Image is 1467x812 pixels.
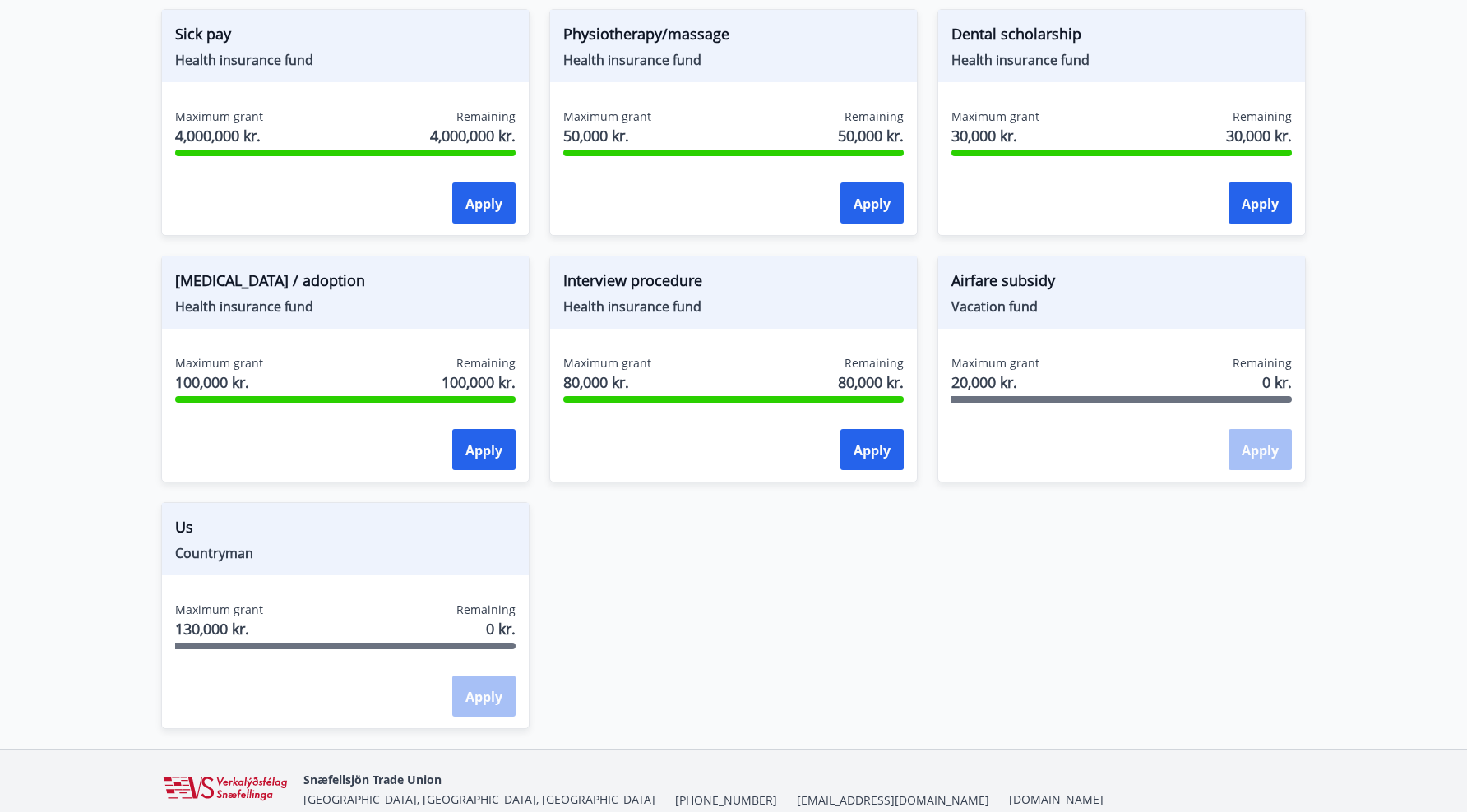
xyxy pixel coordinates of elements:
[442,372,516,392] font: 100,000 kr.
[175,298,313,316] font: Health insurance fund
[452,182,516,224] button: Apply
[840,429,904,470] button: Apply
[840,182,904,224] button: Apply
[1233,355,1292,371] font: Remaining
[951,355,1039,371] font: Maximum grant
[486,619,516,639] font: 0 kr.
[951,24,1081,44] font: Dental scholarship
[838,126,904,145] font: 50,000 kr.
[797,792,989,809] span: [EMAIL_ADDRESS][DOMAIN_NAME]
[951,298,1038,316] font: Vacation fund
[563,270,702,290] font: Interview procedure
[456,602,516,617] font: Remaining
[430,126,516,145] font: 4,000,000 kr.
[175,51,313,69] font: Health insurance fund
[1226,126,1292,145] font: 30,000 kr.
[465,441,502,459] font: Apply
[161,775,290,803] img: WvRpJk2u6KDFA1HvFrCJUzbr97ECa5dHUCvez65j.png
[303,791,655,807] font: [GEOGRAPHIC_DATA], [GEOGRAPHIC_DATA], [GEOGRAPHIC_DATA]
[563,126,629,145] font: 50,000 kr.
[175,270,365,290] font: [MEDICAL_DATA] / adoption
[175,126,261,145] font: 4,000,000 kr.
[452,429,516,470] button: Apply
[845,355,904,371] font: Remaining
[175,544,253,562] font: Countryman
[303,772,442,787] font: Snæfellsjön Trade Union
[1242,195,1279,213] font: Apply
[951,270,1055,290] font: Airfare subsidy
[1229,182,1292,224] button: Apply
[951,51,1090,69] font: Health insurance fund
[854,195,891,213] font: Apply
[951,108,1039,124] font: Maximum grant
[563,372,629,392] font: 80,000 kr.
[175,372,249,392] font: 100,000 kr.
[1262,372,1292,392] font: 0 kr.
[465,195,502,213] font: Apply
[563,108,651,124] font: Maximum grant
[845,108,904,124] font: Remaining
[456,108,516,124] font: Remaining
[838,372,904,392] font: 80,000 kr.
[854,441,891,459] font: Apply
[563,298,701,316] font: Health insurance fund
[563,24,729,44] font: Physiotherapy/massage
[563,355,651,371] font: Maximum grant
[1233,108,1292,124] font: Remaining
[456,355,516,371] font: Remaining
[1009,791,1104,807] a: [DOMAIN_NAME]
[175,602,263,617] font: Maximum grant
[175,24,231,44] font: Sick pay
[175,517,193,537] font: Us
[675,792,777,809] span: [PHONE_NUMBER]
[175,355,263,371] font: Maximum grant
[175,108,263,124] font: Maximum grant
[563,51,701,69] font: Health insurance fund
[951,372,1017,392] font: 20,000 kr.
[175,619,249,639] font: 130,000 kr.
[951,126,1017,145] font: 30,000 kr.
